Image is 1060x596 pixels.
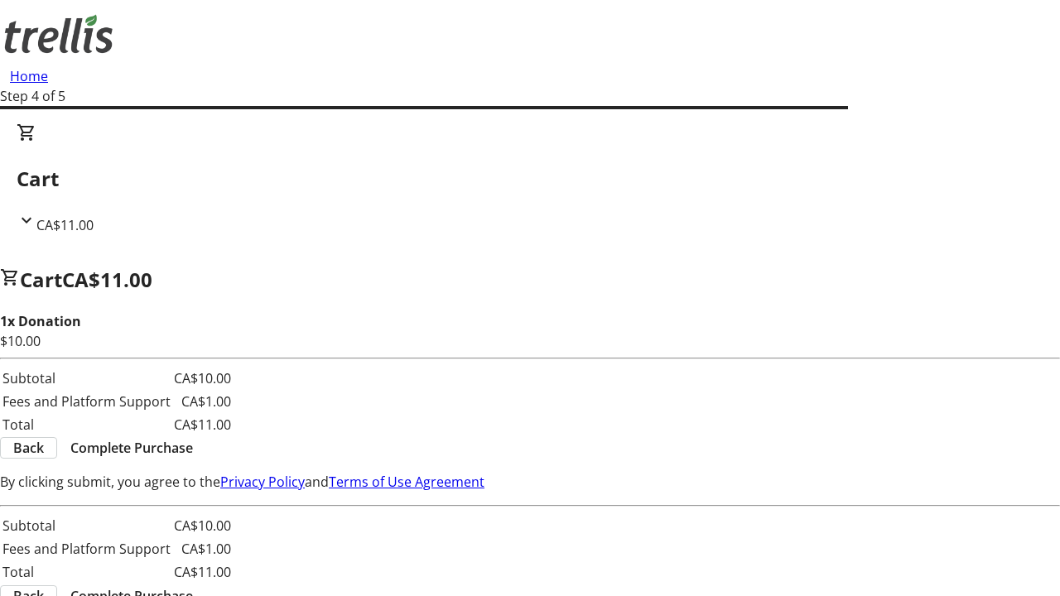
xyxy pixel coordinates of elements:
span: Cart [20,266,62,293]
span: CA$11.00 [36,216,94,234]
td: Subtotal [2,368,171,389]
span: Complete Purchase [70,438,193,458]
button: Complete Purchase [57,438,206,458]
td: CA$10.00 [173,515,232,536]
td: CA$1.00 [173,391,232,412]
h2: Cart [17,164,1043,194]
span: CA$11.00 [62,266,152,293]
td: CA$11.00 [173,414,232,435]
td: CA$11.00 [173,561,232,583]
td: Total [2,561,171,583]
span: Back [13,438,44,458]
td: Total [2,414,171,435]
div: CartCA$11.00 [17,123,1043,235]
a: Terms of Use Agreement [329,473,484,491]
td: Fees and Platform Support [2,538,171,560]
td: Fees and Platform Support [2,391,171,412]
a: Privacy Policy [220,473,305,491]
td: CA$1.00 [173,538,232,560]
td: CA$10.00 [173,368,232,389]
td: Subtotal [2,515,171,536]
